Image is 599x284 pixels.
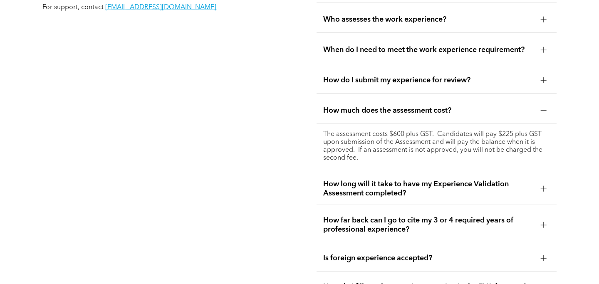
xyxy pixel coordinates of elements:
[42,4,104,11] span: For support, contact
[323,15,534,24] span: Who assesses the work experience?
[105,4,216,11] a: [EMAIL_ADDRESS][DOMAIN_NAME]
[323,216,534,234] span: How far back can I go to cite my 3 or 4 required years of professional experience?
[323,131,549,162] p: The assessment costs $600 plus GST. Candidates will pay $225 plus GST upon submission of the Asse...
[323,106,534,115] span: How much does the assessment cost?
[323,180,534,198] span: How long will it take to have my Experience Validation Assessment completed?
[323,76,534,85] span: How do I submit my experience for review?
[323,45,534,54] span: When do I need to meet the work experience requirement?
[323,254,534,263] span: Is foreign experience accepted?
